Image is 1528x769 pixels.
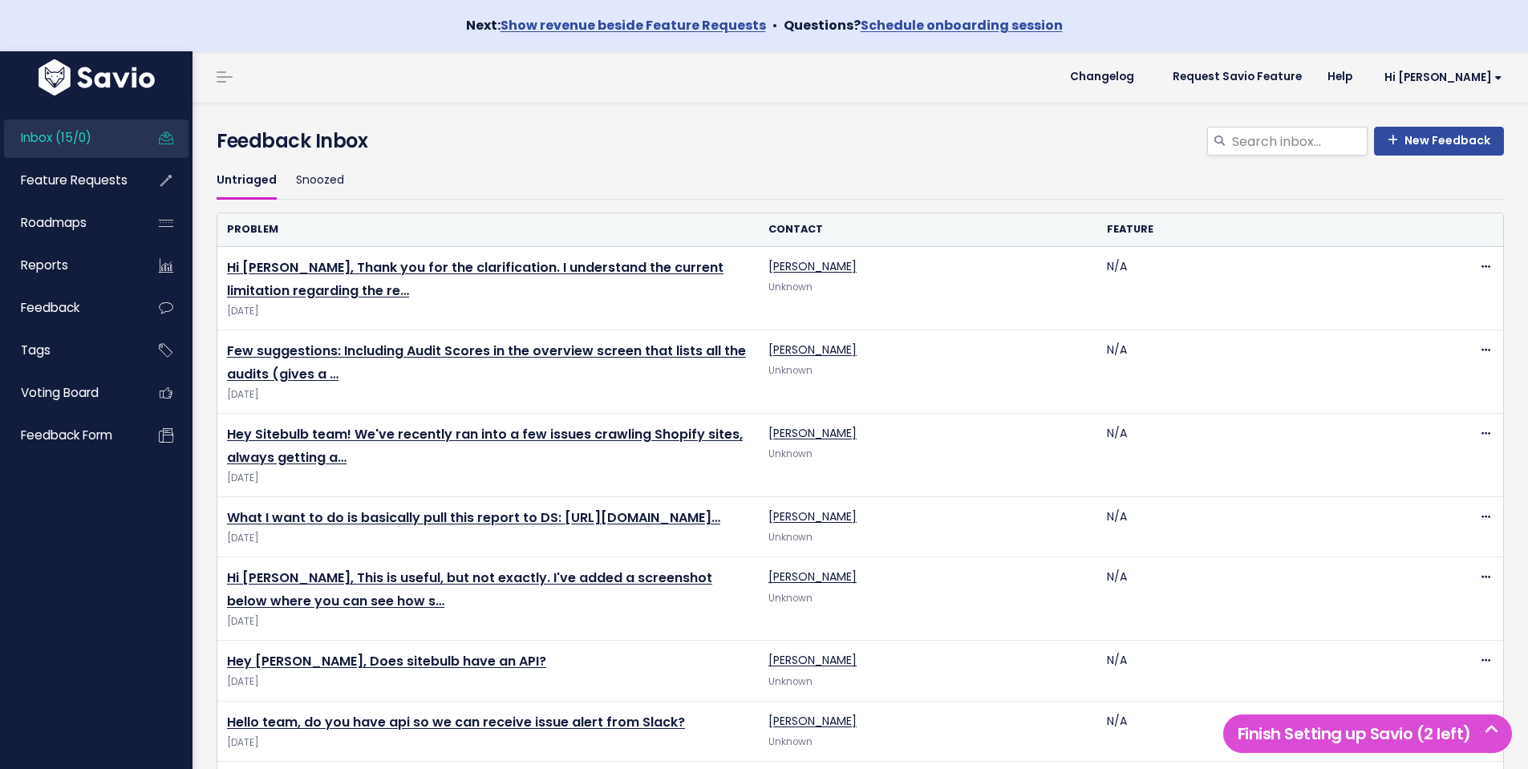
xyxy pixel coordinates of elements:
span: Feedback form [21,427,112,443]
a: Hi [PERSON_NAME], This is useful, but not exactly. I've added a screenshot below where you can se... [227,569,712,610]
a: [PERSON_NAME] [768,342,857,358]
a: [PERSON_NAME] [768,713,857,729]
span: [DATE] [227,530,749,547]
a: [PERSON_NAME] [768,508,857,524]
td: N/A [1097,330,1436,414]
a: Few suggestions: Including Audit Scores in the overview screen that lists all the audits (gives a … [227,342,746,383]
a: [PERSON_NAME] [768,652,857,668]
span: Tags [21,342,51,358]
ul: Filter feature requests [217,162,1504,200]
span: Changelog [1070,71,1134,83]
span: [DATE] [227,613,749,630]
input: Search inbox... [1230,127,1368,156]
td: N/A [1097,701,1436,761]
h5: Finish Setting up Savio (2 left) [1230,722,1505,746]
a: New Feedback [1374,127,1504,156]
td: N/A [1097,497,1436,557]
a: What I want to do is basically pull this report to DS: [URL][DOMAIN_NAME]… [227,508,720,527]
span: [DATE] [227,674,749,690]
th: Contact [759,213,1097,246]
span: [DATE] [227,303,749,320]
td: N/A [1097,641,1436,701]
td: N/A [1097,247,1436,330]
span: Feedback [21,299,79,316]
span: Unknown [768,364,813,377]
span: Unknown [768,531,813,544]
span: Feature Requests [21,172,128,188]
a: Hello team, do you have api so we can receive issue alert from Slack? [227,713,685,731]
th: Feature [1097,213,1436,246]
a: Help [1315,65,1365,89]
a: Feature Requests [4,162,133,199]
strong: Next: [466,16,766,34]
span: Hi [PERSON_NAME] [1384,71,1502,83]
th: Problem [217,213,759,246]
a: Hi [PERSON_NAME] [1365,65,1515,90]
a: Feedback form [4,417,133,454]
td: N/A [1097,414,1436,497]
strong: Questions? [784,16,1063,34]
a: Feedback [4,289,133,326]
a: Hi [PERSON_NAME], Thank you for the clarification. I understand the current limitation regarding ... [227,258,723,300]
a: Show revenue beside Feature Requests [501,16,766,34]
span: [DATE] [227,387,749,403]
span: Unknown [768,281,813,293]
span: Voting Board [21,384,99,401]
a: [PERSON_NAME] [768,425,857,441]
span: [DATE] [227,735,749,751]
a: Tags [4,332,133,369]
a: Schedule onboarding session [861,16,1063,34]
a: Voting Board [4,374,133,411]
a: [PERSON_NAME] [768,569,857,585]
h4: Feedback Inbox [217,127,1504,156]
img: logo-white.9d6f32f41409.svg [34,59,159,95]
a: Hey Sitebulb team! We've recently ran into a few issues crawling Shopify sites, always getting a… [227,425,743,467]
span: Unknown [768,735,813,748]
span: Unknown [768,675,813,688]
td: N/A [1097,557,1436,641]
a: Roadmaps [4,204,133,241]
a: [PERSON_NAME] [768,258,857,274]
span: Reports [21,257,68,273]
a: Reports [4,247,133,284]
a: Request Savio Feature [1160,65,1315,89]
a: Inbox (15/0) [4,119,133,156]
a: Untriaged [217,162,277,200]
span: Unknown [768,592,813,605]
span: Unknown [768,447,813,460]
span: Roadmaps [21,214,87,231]
span: [DATE] [227,470,749,487]
a: Snoozed [296,162,344,200]
a: Hey [PERSON_NAME], Does sitebulb have an API? [227,652,546,670]
span: Inbox (15/0) [21,129,91,146]
span: • [772,16,777,34]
